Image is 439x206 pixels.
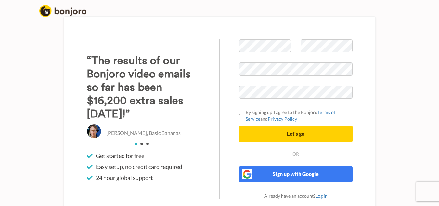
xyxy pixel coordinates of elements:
span: Get started for free [96,152,144,159]
span: Already have an account? [264,193,328,199]
img: Christo Hall, Basic Bananas [87,124,101,139]
label: By signing up I agree to the Bonjoro and [239,109,353,122]
span: Easy setup, no credit card required [96,163,182,171]
button: Let's go [239,126,353,142]
span: Sign up with Google [273,171,319,177]
span: 24 hour global support [96,174,153,182]
button: Sign up with Google [239,166,353,182]
a: Log in [316,193,328,199]
span: Or [291,152,300,156]
span: Let's go [287,130,304,137]
a: Privacy Policy [268,116,297,122]
img: logo_full.png [39,5,86,17]
p: [PERSON_NAME], Basic Bananas [106,130,181,137]
h3: “The results of our Bonjoro video emails so far has been $16,200 extra sales [DATE]!” [87,54,200,121]
input: By signing up I agree to the BonjoroTerms of ServiceandPrivacy Policy [239,110,244,115]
